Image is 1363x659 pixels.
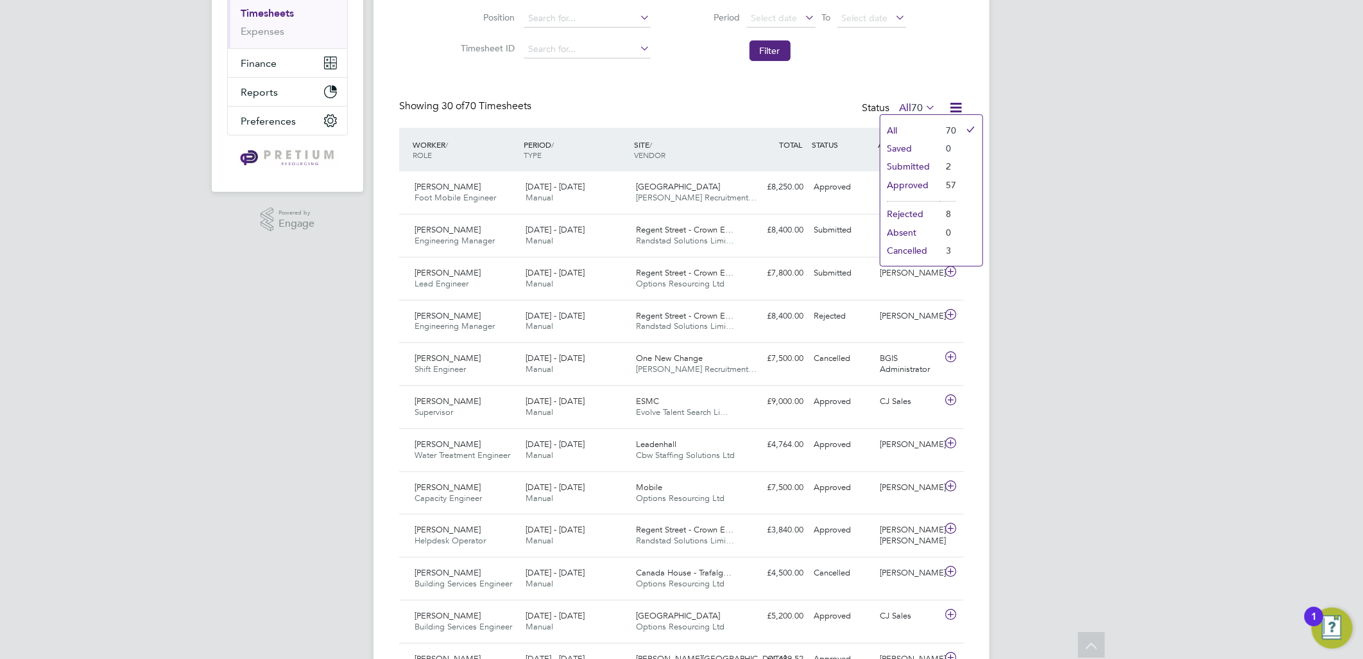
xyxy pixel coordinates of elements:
[524,10,651,28] input: Search for...
[637,364,757,374] span: [PERSON_NAME] Recruitment…
[526,267,585,278] span: [DATE] - [DATE]
[939,242,956,259] li: 3
[241,7,294,19] a: Timesheets
[241,86,278,98] span: Reports
[241,25,284,37] a: Expenses
[742,434,809,455] div: £4,764.00
[637,524,734,535] span: Regent Street - Crown E…
[237,148,338,169] img: pretium-logo-retina.png
[842,12,888,24] span: Select date
[415,267,481,278] span: [PERSON_NAME]
[818,9,835,26] span: To
[241,57,277,69] span: Finance
[415,407,453,417] span: Supervisor
[526,567,585,578] span: [DATE] - [DATE]
[875,220,942,241] div: [PERSON_NAME]
[637,278,725,289] span: Options Resourcing Ltd
[637,267,734,278] span: Regent Street - Crown E…
[637,396,660,407] span: ESMC
[526,407,553,417] span: Manual
[415,321,495,331] span: Engineering Manager
[526,621,553,632] span: Manual
[809,477,875,498] div: Approved
[228,78,347,106] button: Reports
[637,535,735,546] span: Randstad Solutions Limi…
[415,482,481,493] span: [PERSON_NAME]
[637,192,757,203] span: [PERSON_NAME] Recruitment…
[445,139,448,150] span: /
[809,220,875,241] div: Submitted
[458,12,515,23] label: Position
[880,121,939,139] li: All
[637,407,729,417] span: Evolve Talent Search Li…
[526,482,585,493] span: [DATE] - [DATE]
[875,348,942,380] div: BGIS Administrator
[415,535,486,546] span: Helpdesk Operator
[637,181,721,192] span: [GEOGRAPHIC_DATA]
[279,218,314,229] span: Engage
[637,439,677,450] span: Leadenhall
[526,493,553,504] span: Manual
[415,224,481,235] span: [PERSON_NAME]
[742,177,809,198] div: £8,250.00
[899,101,936,114] label: All
[779,139,802,150] span: TOTAL
[526,353,585,364] span: [DATE] - [DATE]
[227,148,348,169] a: Go to home page
[415,235,495,246] span: Engineering Manager
[415,278,468,289] span: Lead Engineer
[880,176,939,194] li: Approved
[939,139,956,157] li: 0
[635,150,666,160] span: VENDOR
[809,520,875,541] div: Approved
[637,235,735,246] span: Randstad Solutions Limi…
[415,192,496,203] span: Foot Mobile Engineer
[742,477,809,498] div: £7,500.00
[875,306,942,327] div: [PERSON_NAME]
[279,207,314,218] span: Powered by
[415,524,481,535] span: [PERSON_NAME]
[415,353,481,364] span: [PERSON_NAME]
[742,306,809,327] div: £8,400.00
[809,263,875,284] div: Submitted
[415,310,481,321] span: [PERSON_NAME]
[751,12,798,24] span: Select date
[742,606,809,627] div: £5,200.00
[742,391,809,412] div: £9,000.00
[637,224,734,235] span: Regent Street - Crown E…
[939,205,956,223] li: 8
[809,606,875,627] div: Approved
[637,610,721,621] span: [GEOGRAPHIC_DATA]
[458,42,515,54] label: Timesheet ID
[809,348,875,369] div: Cancelled
[809,306,875,327] div: Rejected
[526,450,553,461] span: Manual
[875,133,942,156] div: APPROVER
[809,563,875,584] div: Cancelled
[637,493,725,504] span: Options Resourcing Ltd
[526,610,585,621] span: [DATE] - [DATE]
[228,49,347,77] button: Finance
[750,40,791,61] button: Filter
[526,439,585,450] span: [DATE] - [DATE]
[415,610,481,621] span: [PERSON_NAME]
[875,263,942,284] div: [PERSON_NAME]
[809,177,875,198] div: Approved
[683,12,741,23] label: Period
[809,391,875,412] div: Approved
[526,321,553,331] span: Manual
[939,176,956,194] li: 57
[524,150,542,160] span: TYPE
[526,578,553,589] span: Manual
[875,434,942,455] div: [PERSON_NAME]
[809,133,875,156] div: STATUS
[875,606,942,627] div: CJ Sales
[742,263,809,284] div: £7,800.00
[415,621,512,632] span: Building Services Engineer
[637,450,735,461] span: Cbw Staffing Solutions Ltd
[241,115,296,127] span: Preferences
[399,100,534,113] div: Showing
[742,563,809,584] div: £4,500.00
[526,364,553,374] span: Manual
[261,207,315,232] a: Powered byEngage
